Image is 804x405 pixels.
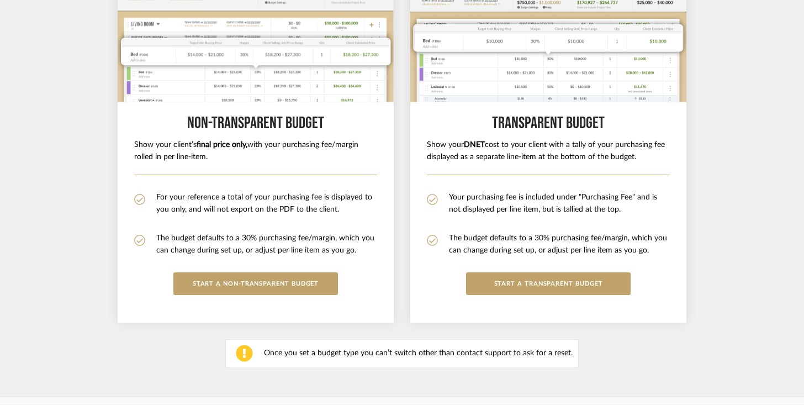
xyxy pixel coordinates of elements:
[197,141,247,149] b: final price only,
[134,233,377,257] li: The budget defaults to a 30% purchasing fee/margin, which you can change during set up, or adjust...
[225,339,579,368] div: Once you set a budget type you can’t switch other than contact support to ask for a reset.
[466,272,631,295] button: START a Transparent budget
[134,113,377,134] h5: Non-Transparent BUDGET
[427,233,670,257] li: The budget defaults to a 30% purchasing fee/margin, which you can change during set up, or adjust...
[134,192,377,216] li: For your reference a total of your purchasing fee is displayed to you only, and will not export o...
[464,141,485,149] b: DNET
[173,272,338,295] button: START A Non-Transparent BUDGET
[134,139,377,164] h6: Show your client’s with your purchasing fee/margin rolled in per line-item.
[427,192,670,216] li: Your purchasing fee is included under "Purchasing Fee" and is not displayed per line item, but is...
[427,139,670,164] h6: Show your cost to your client with a tally of your purchasing fee displayed as a separate line-it...
[427,113,670,134] h5: Transparent budget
